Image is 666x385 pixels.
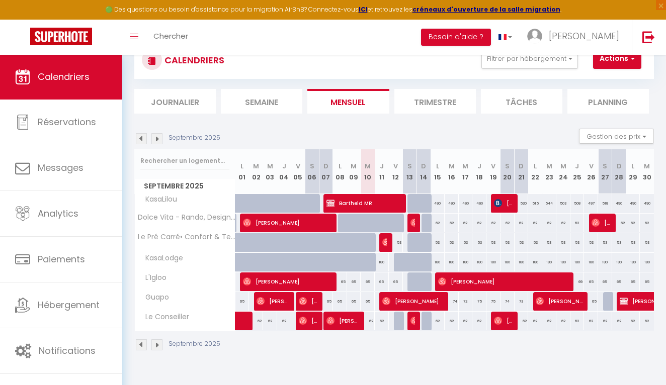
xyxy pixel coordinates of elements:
[612,233,626,252] div: 53
[570,233,585,252] div: 53
[536,292,582,311] span: [PERSON_NAME]
[598,233,612,252] div: 53
[277,312,291,330] div: 62
[520,20,632,55] a: ... [PERSON_NAME]
[501,292,515,311] div: 74
[459,233,473,252] div: 53
[584,149,598,194] th: 26
[365,161,371,171] abbr: M
[560,161,566,171] abbr: M
[319,292,333,311] div: 65
[556,214,570,232] div: 62
[319,149,333,194] th: 07
[30,28,92,45] img: Super Booking
[584,194,598,213] div: 497
[603,161,607,171] abbr: S
[472,214,486,232] div: 62
[417,149,431,194] th: 14
[136,194,180,205] span: KasaLilou
[459,214,473,232] div: 62
[299,311,317,330] span: [PERSON_NAME]
[505,161,510,171] abbr: S
[598,253,612,271] div: 180
[589,161,594,171] abbr: V
[382,233,387,252] span: [PERSON_NAME]
[556,233,570,252] div: 53
[579,129,654,144] button: Gestion des prix
[361,292,375,311] div: 65
[612,214,626,232] div: 62
[333,149,347,194] th: 08
[361,272,375,291] div: 65
[431,253,445,271] div: 180
[472,312,486,330] div: 62
[570,149,585,194] th: 25
[445,149,459,194] th: 16
[640,253,654,271] div: 180
[403,149,417,194] th: 13
[486,233,501,252] div: 53
[549,30,619,42] span: [PERSON_NAME]
[567,89,649,114] li: Planning
[359,5,368,14] strong: ICI
[323,161,328,171] abbr: D
[136,312,192,323] span: Le Conseiller
[445,233,459,252] div: 53
[136,214,237,221] span: Dolce Vita - Rando, Design & Confort à [GEOGRAPHIC_DATA]
[486,253,501,271] div: 180
[431,194,445,213] div: 490
[382,292,443,311] span: [PERSON_NAME]
[38,70,90,83] span: Calendriers
[333,292,347,311] div: 65
[38,253,85,265] span: Paiements
[642,31,655,43] img: logout
[640,272,654,291] div: 65
[38,207,78,220] span: Analytics
[8,4,38,34] button: Ouvrir le widget de chat LiveChat
[626,149,640,194] th: 29
[542,194,556,213] div: 544
[140,152,229,170] input: Rechercher un logement...
[570,194,585,213] div: 508
[436,161,439,171] abbr: L
[326,311,359,330] span: [PERSON_NAME]
[431,233,445,252] div: 53
[570,272,585,291] div: 69
[598,194,612,213] div: 518
[612,253,626,271] div: 180
[291,149,305,194] th: 05
[310,161,314,171] abbr: S
[462,161,468,171] abbr: M
[445,214,459,232] div: 62
[38,299,100,311] span: Hébergement
[515,292,529,311] div: 73
[644,161,650,171] abbr: M
[169,133,220,143] p: Septembre 2025
[556,149,570,194] th: 24
[235,149,249,194] th: 01
[393,161,398,171] abbr: V
[542,312,556,330] div: 62
[445,253,459,271] div: 180
[407,161,412,171] abbr: S
[445,292,459,311] div: 74
[249,149,263,194] th: 02
[438,272,569,291] span: [PERSON_NAME]
[528,233,542,252] div: 53
[501,253,515,271] div: 180
[612,194,626,213] div: 490
[394,89,476,114] li: Trimestre
[410,311,415,330] span: [PERSON_NAME]
[472,194,486,213] div: 490
[612,149,626,194] th: 28
[375,272,389,291] div: 65
[305,149,319,194] th: 06
[534,161,537,171] abbr: L
[431,214,445,232] div: 62
[412,5,560,14] strong: créneaux d'ouverture de la salle migration
[169,339,220,349] p: Septembre 2025
[153,31,188,41] span: Chercher
[584,233,598,252] div: 53
[459,292,473,311] div: 72
[38,161,84,174] span: Messages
